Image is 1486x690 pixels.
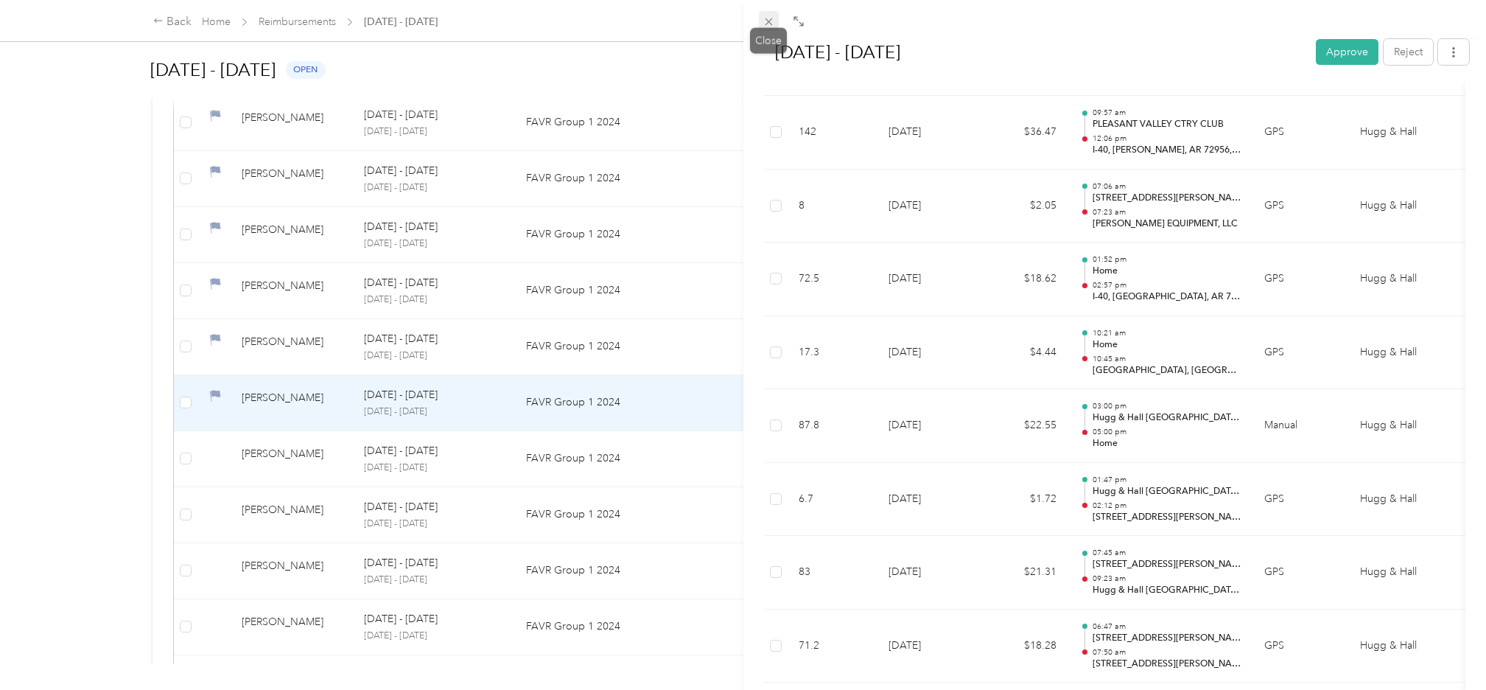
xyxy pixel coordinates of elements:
h1: Sep 1 - 30, 2025 [760,35,1306,70]
p: 10:21 am [1093,328,1241,338]
p: [STREET_ADDRESS][PERSON_NAME] [1093,192,1241,205]
button: Reject [1384,39,1433,65]
p: 05:00 pm [1093,427,1241,437]
p: 07:06 am [1093,181,1241,192]
td: Hugg & Hall [1349,316,1459,390]
p: Hugg & Hall [GEOGRAPHIC_DATA][PERSON_NAME] [1093,485,1241,498]
p: 02:12 pm [1093,501,1241,511]
td: Hugg & Hall [1349,389,1459,463]
p: 07:50 am [1093,647,1241,658]
button: Approve [1316,39,1378,65]
td: $1.72 [981,463,1069,537]
p: I-40, [GEOGRAPHIC_DATA], AR 72921, [GEOGRAPHIC_DATA] [1093,290,1241,304]
p: Hugg & Hall [GEOGRAPHIC_DATA][PERSON_NAME] [1093,411,1241,425]
td: 17.3 [788,316,877,390]
td: 83 [788,536,877,610]
p: Home [1093,338,1241,352]
td: Hugg & Hall [1349,243,1459,316]
p: 12:06 pm [1093,133,1241,144]
p: Home [1093,437,1241,450]
p: Home [1093,265,1241,278]
p: [STREET_ADDRESS][PERSON_NAME] [1093,632,1241,645]
td: Hugg & Hall [1349,610,1459,683]
p: 07:45 am [1093,548,1241,558]
p: 09:57 am [1093,108,1241,118]
td: 8 [788,170,877,243]
td: GPS [1253,536,1349,610]
p: I-40, [PERSON_NAME], AR 72956, [GEOGRAPHIC_DATA] [1093,144,1241,157]
td: [DATE] [877,170,981,243]
p: [STREET_ADDRESS][PERSON_NAME] [1093,658,1241,671]
td: $2.05 [981,170,1069,243]
p: 07:23 am [1093,207,1241,217]
td: Hugg & Hall [1349,170,1459,243]
p: PLEASANT VALLEY CTRY CLUB [1093,118,1241,131]
td: Hugg & Hall [1349,536,1459,610]
iframe: Everlance-gr Chat Button Frame [1403,607,1486,690]
td: [DATE] [877,389,981,463]
td: [DATE] [877,463,981,537]
p: [STREET_ADDRESS][PERSON_NAME][PERSON_NAME] [1093,511,1241,524]
div: Close [750,28,787,54]
p: Hugg & Hall [GEOGRAPHIC_DATA][PERSON_NAME] [1093,584,1241,597]
td: $18.62 [981,243,1069,316]
td: GPS [1253,243,1349,316]
td: [DATE] [877,536,981,610]
td: $36.47 [981,96,1069,170]
p: 09:23 am [1093,574,1241,584]
td: GPS [1253,610,1349,683]
p: [STREET_ADDRESS][PERSON_NAME] [1093,558,1241,571]
td: 87.8 [788,389,877,463]
td: 6.7 [788,463,877,537]
td: Manual [1253,389,1349,463]
td: $21.31 [981,536,1069,610]
td: $4.44 [981,316,1069,390]
p: [PERSON_NAME] EQUIPMENT, LLC [1093,217,1241,231]
td: [DATE] [877,243,981,316]
td: Hugg & Hall [1349,463,1459,537]
td: [DATE] [877,96,981,170]
td: [DATE] [877,610,981,683]
td: 72.5 [788,243,877,316]
p: 06:47 am [1093,621,1241,632]
td: GPS [1253,316,1349,390]
td: $22.55 [981,389,1069,463]
p: 01:52 pm [1093,254,1241,265]
p: 03:00 pm [1093,401,1241,411]
td: GPS [1253,463,1349,537]
p: 10:45 am [1093,354,1241,364]
td: GPS [1253,96,1349,170]
td: Hugg & Hall [1349,96,1459,170]
td: GPS [1253,170,1349,243]
td: $18.28 [981,610,1069,683]
td: 142 [788,96,877,170]
td: 71.2 [788,610,877,683]
p: 02:57 pm [1093,280,1241,290]
td: [DATE] [877,316,981,390]
p: 01:47 pm [1093,475,1241,485]
p: [GEOGRAPHIC_DATA], [GEOGRAPHIC_DATA] [1093,364,1241,377]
